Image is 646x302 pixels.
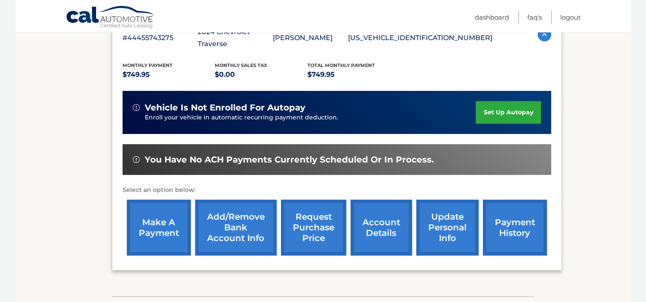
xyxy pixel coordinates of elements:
span: vehicle is not enrolled for autopay [145,102,305,113]
a: Add/Remove bank account info [195,200,277,256]
span: Monthly sales Tax [215,62,267,68]
a: Cal Automotive [66,6,155,30]
span: You have no ACH payments currently scheduled or in process. [145,154,434,165]
p: Select an option below: [123,185,551,195]
p: $749.95 [123,69,215,81]
a: Dashboard [475,10,509,24]
p: [US_VEHICLE_IDENTIFICATION_NUMBER] [348,32,492,44]
a: make a payment [127,200,191,256]
span: Monthly Payment [123,62,172,68]
img: accordion-active.svg [538,28,551,41]
p: $0.00 [215,69,307,81]
p: [PERSON_NAME] [273,32,348,44]
a: set up autopay [476,101,541,124]
img: alert-white.svg [133,156,140,163]
a: request purchase price [281,200,346,256]
p: $749.95 [307,69,400,81]
a: update personal info [416,200,479,256]
a: Logout [560,10,581,24]
span: Total Monthly Payment [307,62,375,68]
p: 2024 Chevrolet Traverse [198,26,273,50]
img: alert-white.svg [133,104,140,111]
p: Enroll your vehicle in automatic recurring payment deduction. [145,113,476,122]
p: #44455743275 [123,32,198,44]
a: account details [351,200,412,256]
a: FAQ's [527,10,542,24]
a: payment history [483,200,547,256]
